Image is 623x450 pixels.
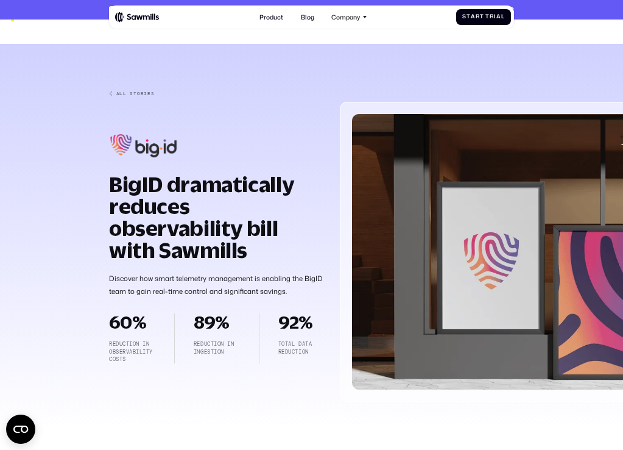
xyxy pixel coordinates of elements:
[6,415,35,444] button: Open CMP widget
[494,13,496,20] span: i
[485,13,490,20] span: T
[109,273,325,298] p: Discover how smart telemetry management is enabling the BigID team to gain real-time control and ...
[255,9,288,26] a: Product
[476,13,480,20] span: r
[109,313,155,331] h2: 60%
[109,171,294,262] strong: BigID dramatically reduces observability bill with Sawmills
[490,13,494,20] span: r
[480,13,484,20] span: t
[278,313,325,331] h2: 92%
[109,91,325,96] a: All Stories
[109,340,155,363] p: Reduction in observability costs
[466,13,471,20] span: t
[278,340,325,355] p: TOTAL DATA REDUCTION
[116,91,155,96] div: All Stories
[194,340,240,355] p: Reduction in ingestion
[331,13,361,21] div: Company
[462,13,466,20] span: S
[496,13,501,20] span: a
[501,13,505,20] span: l
[194,313,240,331] h2: 89%
[296,9,319,26] a: Blog
[471,13,476,20] span: a
[456,9,511,25] a: StartTrial
[326,9,371,26] div: Company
